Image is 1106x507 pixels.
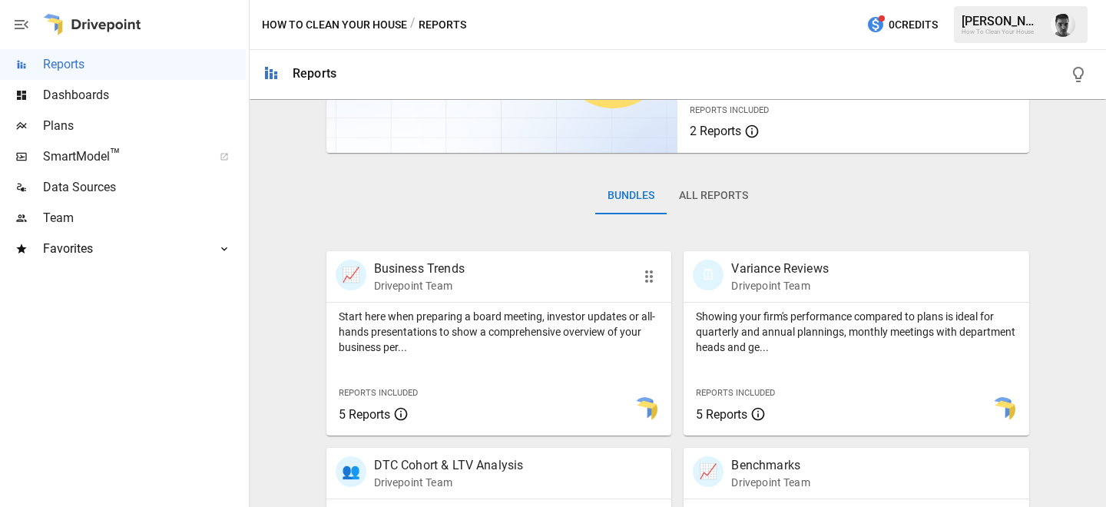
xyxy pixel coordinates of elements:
[43,86,246,104] span: Dashboards
[1041,3,1084,46] button: Lucas Nofal
[696,388,775,398] span: Reports Included
[962,14,1041,28] div: [PERSON_NAME]
[696,407,747,422] span: 5 Reports
[731,260,828,278] p: Variance Reviews
[336,456,366,487] div: 👥
[374,278,465,293] p: Drivepoint Team
[262,15,407,35] button: How To Clean Your House
[693,260,724,290] div: 🗓
[110,145,121,164] span: ™
[696,309,1017,355] p: Showing your firm's performance compared to plans is ideal for quarterly and annual plannings, mo...
[43,178,246,197] span: Data Sources
[43,147,203,166] span: SmartModel
[410,15,416,35] div: /
[43,55,246,74] span: Reports
[1051,12,1075,37] img: Lucas Nofal
[991,397,1015,422] img: smart model
[690,124,741,138] span: 2 Reports
[336,260,366,290] div: 📈
[339,309,660,355] p: Start here when preparing a board meeting, investor updates or all-hands presentations to show a ...
[731,475,810,490] p: Drivepoint Team
[374,456,524,475] p: DTC Cohort & LTV Analysis
[690,105,769,115] span: Reports Included
[43,240,203,258] span: Favorites
[339,388,418,398] span: Reports Included
[731,278,828,293] p: Drivepoint Team
[374,475,524,490] p: Drivepoint Team
[860,11,944,39] button: 0Credits
[595,177,667,214] button: Bundles
[962,28,1041,35] div: How To Clean Your House
[43,117,246,135] span: Plans
[293,66,336,81] div: Reports
[667,177,760,214] button: All Reports
[693,456,724,487] div: 📈
[339,407,390,422] span: 5 Reports
[633,397,657,422] img: smart model
[889,15,938,35] span: 0 Credits
[374,260,465,278] p: Business Trends
[731,456,810,475] p: Benchmarks
[43,209,246,227] span: Team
